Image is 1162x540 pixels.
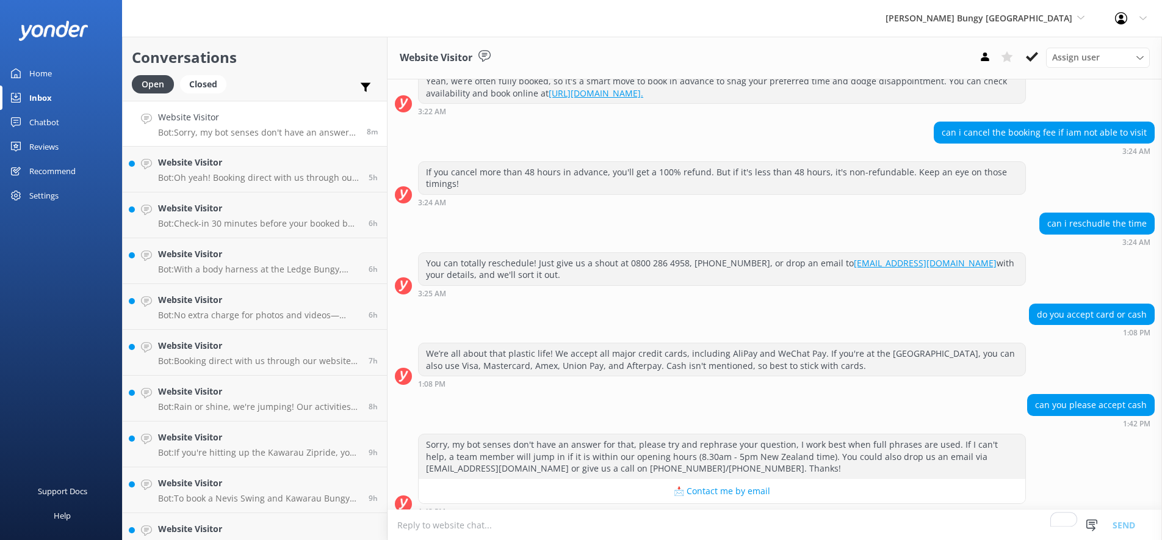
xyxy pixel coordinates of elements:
h2: Conversations [132,46,378,69]
p: Bot: Check-in 30 minutes before your booked bus departure time at the [GEOGRAPHIC_DATA], [STREET_... [158,218,359,229]
h4: Website Visitor [158,156,359,169]
p: Bot: With a body harness at the Ledge Bungy, Taupo Bungy, and Auckland Bungy, you can run up to t... [158,264,359,275]
div: Sep 16 2025 07:25pm (UTC +12:00) Pacific/Auckland [418,289,1026,297]
span: Sep 17 2025 12:16am (UTC +12:00) Pacific/Auckland [369,172,378,183]
span: Sep 16 2025 11:49pm (UTC +12:00) Pacific/Auckland [369,264,378,274]
a: Open [132,77,180,90]
div: Help [54,503,71,528]
span: [PERSON_NAME] Bungy [GEOGRAPHIC_DATA] [886,12,1072,24]
strong: 1:08 PM [418,381,446,388]
span: Sep 16 2025 08:09pm (UTC +12:00) Pacific/Auckland [369,493,378,503]
div: You can totally reschedule! Just give us a shout at 0800 286 4958, [PHONE_NUMBER], or drop an ema... [419,253,1025,285]
p: Bot: Oh yeah! Booking direct with us through our website always scores you the best prices. Check... [158,172,359,183]
a: Website VisitorBot:If you're hitting up the Kawarau Zipride, you can drive straight to the [GEOGR... [123,421,387,467]
div: Yeah, we’re often fully booked, so it's a smart move to book in advance to snag your preferred ti... [419,71,1025,103]
a: [EMAIL_ADDRESS][DOMAIN_NAME] [854,257,997,269]
a: Website VisitorBot:Rain or shine, we're jumping! Our activities roll on in most weather condition... [123,376,387,421]
textarea: To enrich screen reader interactions, please activate Accessibility in Grammarly extension settings [388,510,1162,540]
h4: Website Visitor [158,111,358,124]
h4: Website Visitor [158,339,359,352]
a: Website VisitorBot:Check-in 30 minutes before your booked bus departure time at the [GEOGRAPHIC_D... [123,192,387,238]
h4: Website Visitor [158,476,359,490]
h3: Website Visitor [400,50,472,66]
span: Assign user [1052,51,1100,64]
div: Home [29,61,52,86]
div: Assign User [1046,48,1150,67]
p: Bot: Rain or shine, we're jumping! Our activities roll on in most weather conditions, and it just... [158,401,359,412]
div: Open [132,75,174,93]
strong: 1:08 PM [1123,329,1150,337]
div: Sep 17 2025 05:42am (UTC +12:00) Pacific/Auckland [1027,419,1155,428]
p: Bot: To book a Nevis Swing and Kawarau Bungy combo, jump on our website, give us a call at [PHONE... [158,493,359,504]
div: do you accept card or cash [1030,304,1154,325]
span: Sep 16 2025 09:20pm (UTC +12:00) Pacific/Auckland [369,401,378,412]
strong: 3:24 AM [418,199,446,206]
strong: 3:22 AM [418,108,446,115]
strong: 3:25 AM [418,290,446,297]
div: Reviews [29,134,59,159]
p: Bot: No extra charge for photos and videos—they're included in the price of all our activities, e... [158,310,359,321]
div: Sep 16 2025 07:22pm (UTC +12:00) Pacific/Auckland [418,107,1026,115]
p: Bot: Booking direct with us through our website always offers the best prices. Our combos are the... [158,356,359,367]
span: Sep 16 2025 11:00pm (UTC +12:00) Pacific/Auckland [369,310,378,320]
a: Website VisitorBot:Oh yeah! Booking direct with us through our website always scores you the best... [123,147,387,192]
div: Inbox [29,86,52,110]
img: yonder-white-logo.png [18,21,88,41]
span: Sep 16 2025 11:50pm (UTC +12:00) Pacific/Auckland [369,218,378,228]
div: Settings [29,183,59,208]
h4: Website Visitor [158,385,359,398]
h4: Website Visitor [158,522,359,536]
button: 📩 Contact me by email [419,479,1025,503]
a: Website VisitorBot:Sorry, my bot senses don't have an answer for that, please try and rephrase yo... [123,101,387,147]
a: [URL][DOMAIN_NAME]. [549,87,643,99]
div: Sep 17 2025 05:08am (UTC +12:00) Pacific/Auckland [418,379,1026,388]
h4: Website Visitor [158,247,359,261]
strong: 1:42 PM [1123,420,1150,428]
div: Sorry, my bot senses don't have an answer for that, please try and rephrase your question, I work... [419,434,1025,479]
h4: Website Visitor [158,293,359,307]
a: Website VisitorBot:Booking direct with us through our website always offers the best prices. Our ... [123,330,387,376]
h4: Website Visitor [158,431,359,444]
a: Closed [180,77,233,90]
strong: 3:24 AM [1122,148,1150,155]
p: Bot: If you're hitting up the Kawarau Zipride, you can drive straight to the [GEOGRAPHIC_DATA] at... [158,447,359,458]
div: can i reschudle the time [1040,213,1154,234]
div: If you cancel more than 48 hours in advance, you'll get a 100% refund. But if it's less than 48 h... [419,162,1025,194]
div: Sep 16 2025 07:24pm (UTC +12:00) Pacific/Auckland [1039,238,1155,246]
div: Sep 16 2025 07:24pm (UTC +12:00) Pacific/Auckland [418,198,1026,206]
div: We’re all about that plastic life! We accept all major credit cards, including AliPay and WeChat ... [419,343,1025,376]
div: can you please accept cash [1028,395,1154,415]
a: Website VisitorBot:No extra charge for photos and videos—they're included in the price of all our... [123,284,387,330]
strong: 3:24 AM [1122,239,1150,246]
a: Website VisitorBot:To book a Nevis Swing and Kawarau Bungy combo, jump on our website, give us a ... [123,467,387,513]
a: Website VisitorBot:With a body harness at the Ledge Bungy, Taupo Bungy, and Auckland Bungy, you c... [123,238,387,284]
div: Chatbot [29,110,59,134]
div: Recommend [29,159,76,183]
div: can i cancel the booking fee if iam not able to visit [934,122,1154,143]
div: Sep 17 2025 05:08am (UTC +12:00) Pacific/Auckland [1029,328,1155,337]
span: Sep 16 2025 08:24pm (UTC +12:00) Pacific/Auckland [369,447,378,458]
div: Closed [180,75,226,93]
p: Bot: Sorry, my bot senses don't have an answer for that, please try and rephrase your question, I... [158,127,358,138]
div: Support Docs [38,479,87,503]
span: Sep 17 2025 05:42am (UTC +12:00) Pacific/Auckland [367,126,378,137]
span: Sep 16 2025 10:07pm (UTC +12:00) Pacific/Auckland [369,356,378,366]
div: Sep 16 2025 07:24pm (UTC +12:00) Pacific/Auckland [934,147,1155,155]
h4: Website Visitor [158,202,359,215]
div: Sep 17 2025 05:42am (UTC +12:00) Pacific/Auckland [418,507,1026,516]
strong: 1:42 PM [418,508,446,516]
